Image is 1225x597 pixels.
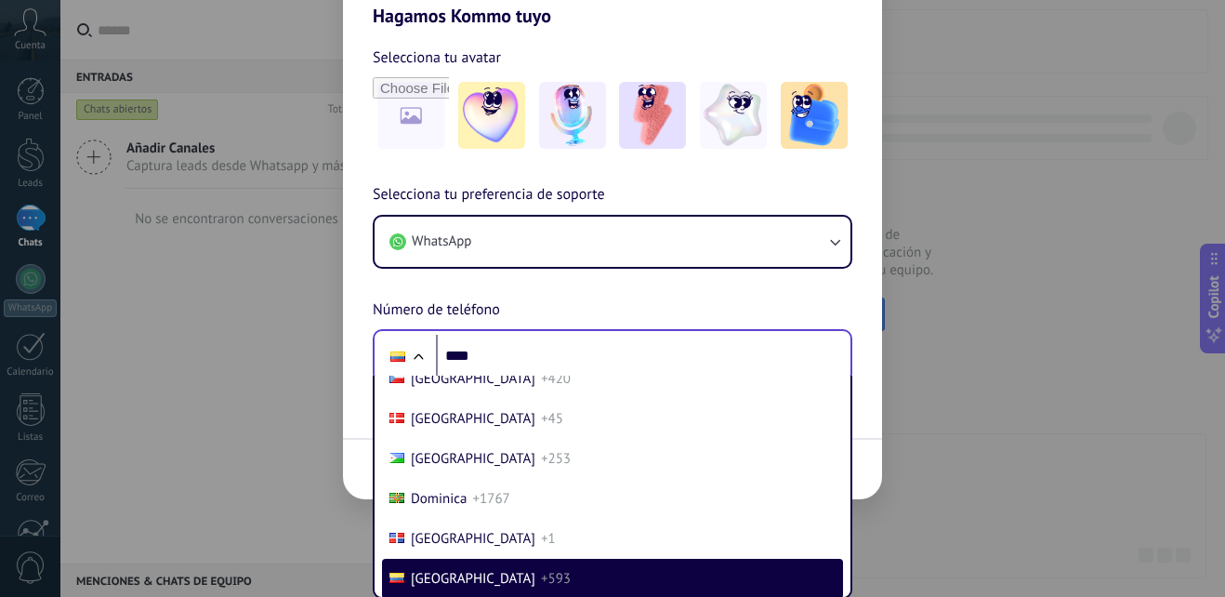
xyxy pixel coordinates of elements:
button: WhatsApp [375,217,850,267]
img: -4.jpeg [700,82,767,149]
span: [GEOGRAPHIC_DATA] [411,570,535,588]
span: +45 [541,410,563,428]
span: +1 [541,530,556,548]
span: WhatsApp [412,232,471,251]
span: Número de teléfono [373,298,500,323]
div: Ecuador: + 593 [380,337,415,376]
img: -5.jpeg [781,82,848,149]
span: +253 [541,450,571,468]
img: -3.jpeg [619,82,686,149]
span: +593 [541,570,571,588]
span: [GEOGRAPHIC_DATA] [411,370,535,388]
span: Selecciona tu preferencia de soporte [373,183,605,207]
span: [GEOGRAPHIC_DATA] [411,530,535,548]
span: [GEOGRAPHIC_DATA] [411,450,535,468]
img: -2.jpeg [539,82,606,149]
img: -1.jpeg [458,82,525,149]
span: Selecciona tu avatar [373,46,501,70]
span: Dominica [411,490,467,508]
span: +420 [541,370,571,388]
span: [GEOGRAPHIC_DATA] [411,410,535,428]
span: +1767 [472,490,509,508]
